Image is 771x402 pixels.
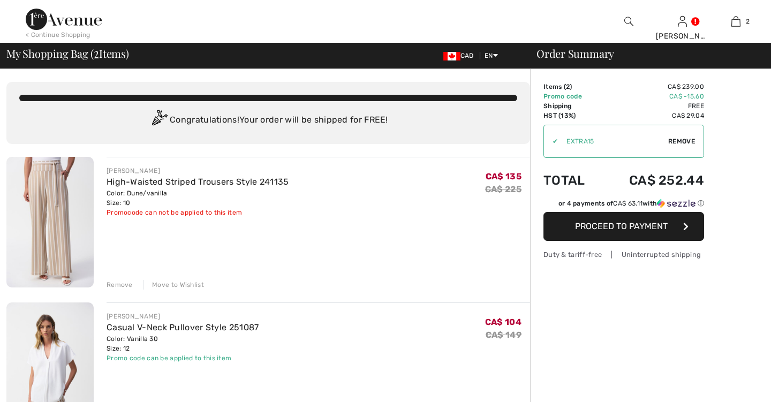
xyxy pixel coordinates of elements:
span: Proceed to Payment [575,221,668,231]
td: Shipping [543,101,601,111]
div: ✔ [544,136,558,146]
span: 2 [746,17,750,26]
s: CA$ 149 [486,330,521,340]
td: Items ( ) [543,82,601,92]
a: 2 [709,15,762,28]
div: [PERSON_NAME] [656,31,708,42]
a: Casual V-Neck Pullover Style 251087 [107,322,259,332]
div: Promocode can not be applied to this item [107,208,289,217]
span: EN [485,52,498,59]
span: CA$ 63.11 [613,200,642,207]
div: Promo code can be applied to this item [107,353,259,363]
a: Sign In [678,16,687,26]
img: Canadian Dollar [443,52,460,60]
div: Order Summary [524,48,765,59]
div: < Continue Shopping [26,30,90,40]
button: Proceed to Payment [543,212,704,241]
span: 2 [94,45,99,59]
div: Color: Dune/vanilla Size: 10 [107,188,289,208]
div: or 4 payments of with [558,199,704,208]
div: [PERSON_NAME] [107,312,259,321]
div: Color: Vanilla 30 Size: 12 [107,334,259,353]
div: or 4 payments ofCA$ 63.11withSezzle Click to learn more about Sezzle [543,199,704,212]
img: Congratulation2.svg [148,110,170,131]
s: CA$ 225 [485,184,521,194]
img: 1ère Avenue [26,9,102,30]
span: 2 [566,83,570,90]
span: CA$ 104 [485,317,521,327]
td: CA$ 239.00 [601,82,704,92]
span: CA$ 135 [486,171,521,181]
a: High-Waisted Striped Trousers Style 241135 [107,177,289,187]
div: Remove [107,280,133,290]
div: Congratulations! Your order will be shipped for FREE! [19,110,517,131]
td: HST (13%) [543,111,601,120]
img: search the website [624,15,633,28]
img: Sezzle [657,199,696,208]
td: CA$ 29.04 [601,111,704,120]
td: Promo code [543,92,601,101]
img: My Info [678,15,687,28]
td: CA$ -15.60 [601,92,704,101]
div: [PERSON_NAME] [107,166,289,176]
span: CAD [443,52,478,59]
td: CA$ 252.44 [601,162,704,199]
input: Promo code [558,125,668,157]
img: High-Waisted Striped Trousers Style 241135 [6,157,94,287]
td: Free [601,101,704,111]
td: Total [543,162,601,199]
div: Move to Wishlist [143,280,204,290]
img: My Bag [731,15,740,28]
span: Remove [668,136,695,146]
div: Duty & tariff-free | Uninterrupted shipping [543,249,704,260]
span: My Shopping Bag ( Items) [6,48,129,59]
